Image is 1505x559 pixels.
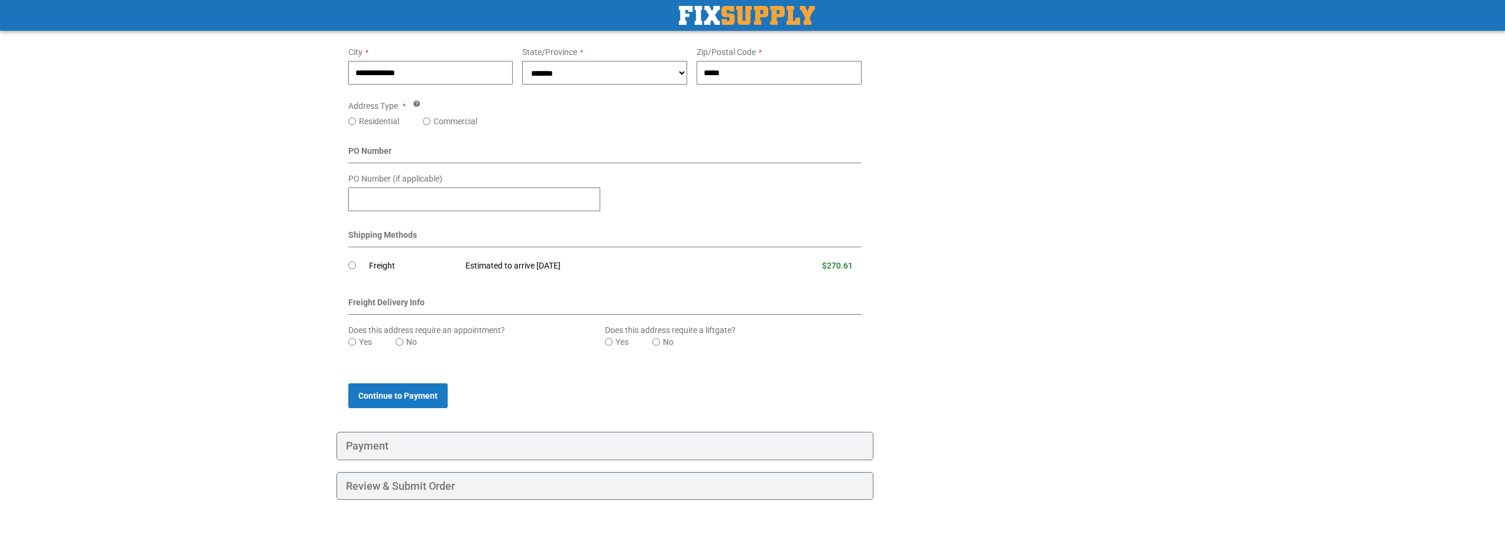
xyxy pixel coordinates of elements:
[358,391,438,400] span: Continue to Payment
[348,229,862,247] div: Shipping Methods
[369,253,457,279] td: Freight
[433,115,477,127] label: Commercial
[679,6,815,25] img: Fix Industrial Supply
[348,47,363,57] span: City
[616,336,629,348] label: Yes
[406,336,417,348] label: No
[348,383,448,408] button: Continue to Payment
[605,325,736,335] span: Does this address require a liftgate?
[822,261,853,270] span: $270.61
[348,174,442,183] span: PO Number (if applicable)
[348,325,505,335] span: Does this address require an appointment?
[336,432,874,460] div: Payment
[348,145,862,163] div: PO Number
[348,296,862,315] div: Freight Delivery Info
[359,115,399,127] label: Residential
[679,6,815,25] a: store logo
[522,47,577,57] span: State/Province
[457,253,740,279] td: Estimated to arrive [DATE]
[697,47,756,57] span: Zip/Postal Code
[348,101,398,111] span: Address Type
[336,472,874,500] div: Review & Submit Order
[663,336,674,348] label: No
[359,336,372,348] label: Yes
